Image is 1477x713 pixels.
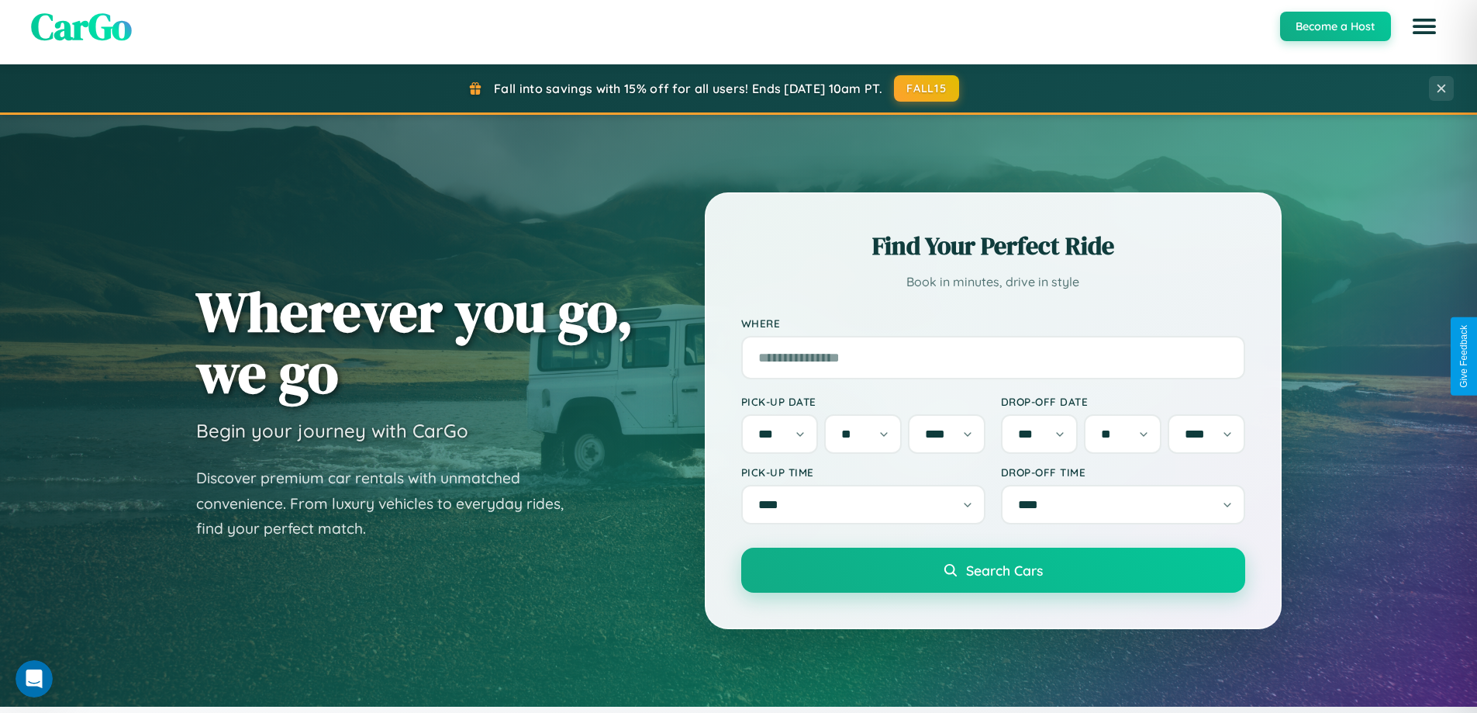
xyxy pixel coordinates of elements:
p: Discover premium car rentals with unmatched convenience. From luxury vehicles to everyday rides, ... [196,466,584,542]
span: Search Cars [966,562,1043,579]
iframe: Intercom live chat [16,660,53,697]
span: CarGo [31,1,132,52]
p: Book in minutes, drive in style [741,271,1245,293]
button: FALL15 [894,75,959,102]
div: Give Feedback [1458,325,1469,388]
label: Pick-up Time [741,466,985,479]
h2: Find Your Perfect Ride [741,229,1245,263]
label: Where [741,317,1245,330]
label: Pick-up Date [741,395,985,408]
h3: Begin your journey with CarGo [196,419,468,442]
label: Drop-off Date [1001,395,1245,408]
span: Fall into savings with 15% off for all users! Ends [DATE] 10am PT. [494,81,882,96]
button: Search Cars [741,548,1245,593]
button: Become a Host [1280,12,1391,41]
label: Drop-off Time [1001,466,1245,479]
h1: Wherever you go, we go [196,281,633,403]
button: Open menu [1403,5,1446,48]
